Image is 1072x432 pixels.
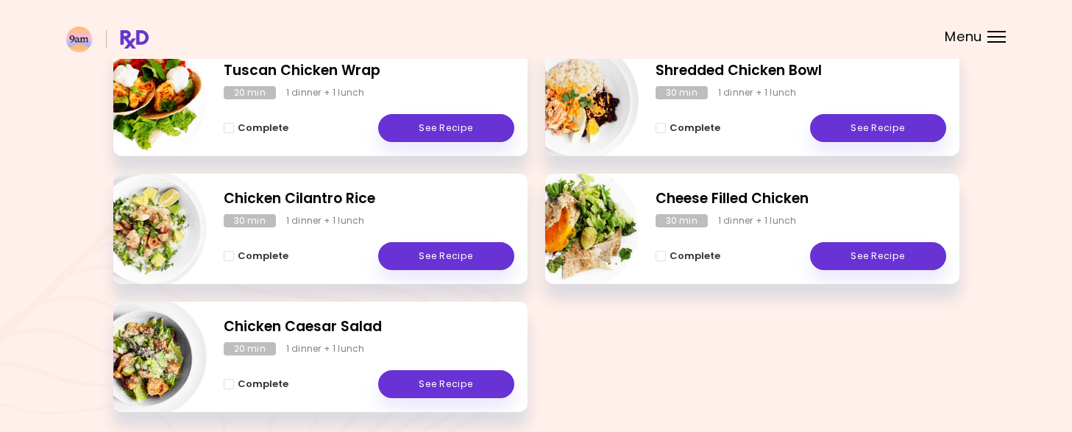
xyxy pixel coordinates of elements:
[517,40,639,162] img: Info - Shredded Chicken Bowl
[656,86,708,99] div: 30 min
[85,296,207,418] img: Info - Chicken Caesar Salad
[286,342,365,355] div: 1 dinner + 1 lunch
[718,86,797,99] div: 1 dinner + 1 lunch
[238,122,288,134] span: Complete
[238,378,288,390] span: Complete
[224,342,276,355] div: 20 min
[378,370,514,398] a: See Recipe - Chicken Caesar Salad
[656,60,946,82] h2: Shredded Chicken Bowl
[810,114,946,142] a: See Recipe - Shredded Chicken Bowl
[224,214,276,227] div: 30 min
[224,188,514,210] h2: Chicken Cilantro Rice
[224,60,514,82] h2: Tuscan Chicken Wrap
[656,214,708,227] div: 30 min
[945,30,982,43] span: Menu
[85,168,207,290] img: Info - Chicken Cilantro Rice
[656,119,720,137] button: Complete - Shredded Chicken Bowl
[670,250,720,262] span: Complete
[224,86,276,99] div: 20 min
[224,316,514,338] h2: Chicken Caesar Salad
[517,168,639,290] img: Info - Cheese Filled Chicken
[224,375,288,393] button: Complete - Chicken Caesar Salad
[378,242,514,270] a: See Recipe - Chicken Cilantro Rice
[670,122,720,134] span: Complete
[238,250,288,262] span: Complete
[286,86,365,99] div: 1 dinner + 1 lunch
[286,214,365,227] div: 1 dinner + 1 lunch
[656,247,720,265] button: Complete - Cheese Filled Chicken
[718,214,797,227] div: 1 dinner + 1 lunch
[224,119,288,137] button: Complete - Tuscan Chicken Wrap
[85,40,207,162] img: Info - Tuscan Chicken Wrap
[378,114,514,142] a: See Recipe - Tuscan Chicken Wrap
[66,26,149,52] img: RxDiet
[224,247,288,265] button: Complete - Chicken Cilantro Rice
[656,188,946,210] h2: Cheese Filled Chicken
[810,242,946,270] a: See Recipe - Cheese Filled Chicken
